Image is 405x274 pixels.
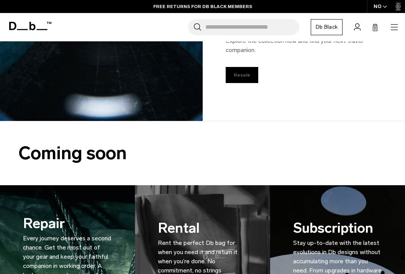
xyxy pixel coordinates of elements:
[18,140,387,167] h2: Coming soon
[311,19,343,35] a: Db Black
[226,67,259,83] a: Resale
[153,3,252,10] a: FREE RETURNS FOR DB BLACK MEMBERS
